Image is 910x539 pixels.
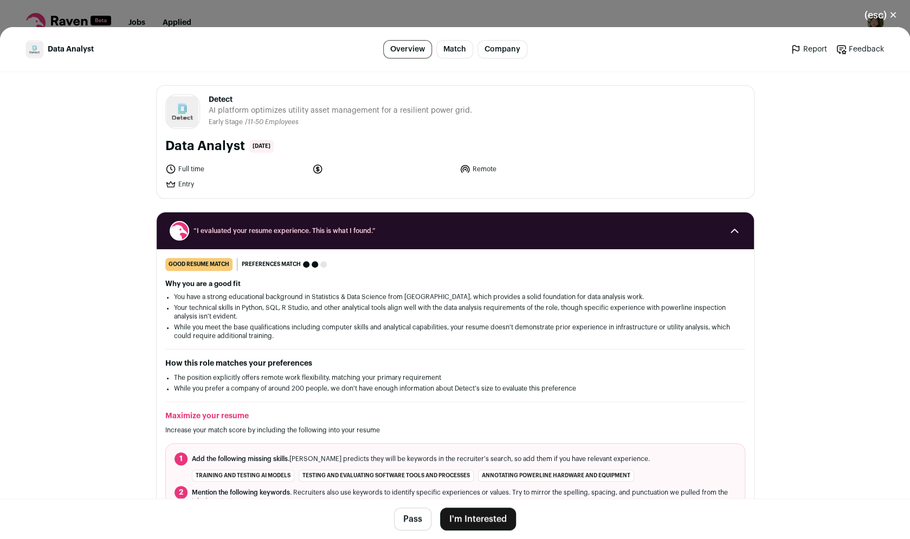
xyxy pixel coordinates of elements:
[174,293,737,301] li: You have a strong educational background in Statistics & Data Science from [GEOGRAPHIC_DATA], whi...
[248,119,299,125] span: 11-50 Employees
[165,280,745,288] h2: Why you are a good fit
[174,323,737,340] li: While you meet the base qualifications including computer skills and analytical capabilities, you...
[790,44,827,55] a: Report
[245,118,299,126] li: /
[460,164,601,174] li: Remote
[174,303,737,321] li: Your technical skills in Python, SQL, R Studio, and other analytical tools align well with the da...
[836,44,884,55] a: Feedback
[192,456,289,462] span: Add the following missing skills.
[440,508,516,530] button: I'm Interested
[383,40,432,59] a: Overview
[165,179,306,190] li: Entry
[166,96,199,128] img: 9c1a05d3eda303f90240e395e3076bbbc08c70e41c64d500e4d60351a94a8980.jpg
[174,384,737,393] li: While you prefer a company of around 200 people, we don't have enough information about Detect's ...
[192,454,650,463] span: [PERSON_NAME] predicts they will be keywords in the recruiter's search, so add them if you have r...
[209,94,472,105] span: Detect
[299,470,474,482] li: Testing and evaluating software tools and processes
[174,373,737,382] li: The position explicitly offers remote work flexibility, matching your primary requirement
[394,508,431,530] button: Pass
[249,140,274,153] span: [DATE]
[209,105,472,116] span: AI platform optimizes utility asset management for a resilient power grid.
[48,44,94,55] span: Data Analyst
[192,488,736,505] span: . Recruiters also use keywords to identify specific experiences or values. Try to mirror the spel...
[477,40,527,59] a: Company
[209,118,245,126] li: Early Stage
[165,164,306,174] li: Full time
[851,3,910,27] button: Close modal
[175,486,188,499] span: 2
[192,489,290,496] span: Mention the following keywords
[192,470,294,482] li: Training and testing AI models
[165,358,745,369] h2: How this role matches your preferences
[165,411,745,421] h2: Maximize your resume
[175,452,188,465] span: 1
[165,138,245,155] h1: Data Analyst
[478,470,634,482] li: Annotating powerline hardware and equipment
[27,42,43,57] img: 9c1a05d3eda303f90240e395e3076bbbc08c70e41c64d500e4d60351a94a8980.jpg
[165,426,745,434] p: Increase your match score by including the following into your resume
[165,258,233,271] div: good resume match
[436,40,473,59] a: Match
[193,226,717,235] span: “I evaluated your resume experience. This is what I found.”
[242,259,301,270] span: Preferences match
